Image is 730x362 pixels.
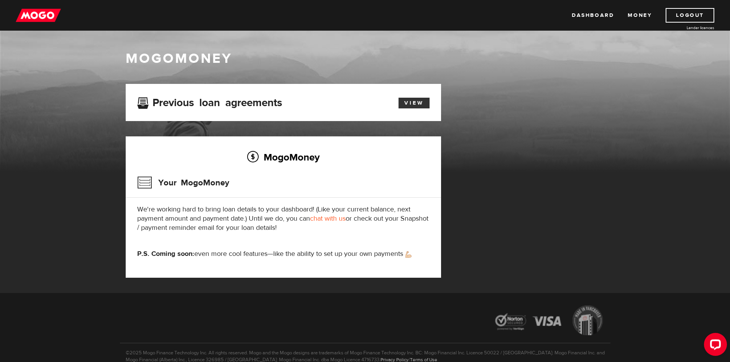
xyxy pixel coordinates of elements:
h3: Previous loan agreements [137,97,282,106]
h3: Your MogoMoney [137,173,229,193]
a: View [399,98,430,108]
a: Dashboard [572,8,614,23]
a: Lender licences [657,25,714,31]
strong: P.S. Coming soon: [137,249,194,258]
img: mogo_logo-11ee424be714fa7cbb0f0f49df9e16ec.png [16,8,61,23]
p: even more cool features—like the ability to set up your own payments [137,249,430,259]
iframe: LiveChat chat widget [698,330,730,362]
img: legal-icons-92a2ffecb4d32d839781d1b4e4802d7b.png [488,300,610,343]
a: chat with us [310,214,346,223]
img: strong arm emoji [405,251,412,258]
a: Money [628,8,652,23]
p: We're working hard to bring loan details to your dashboard! (Like your current balance, next paym... [137,205,430,233]
h1: MogoMoney [126,51,605,67]
a: Logout [666,8,714,23]
h2: MogoMoney [137,149,430,165]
